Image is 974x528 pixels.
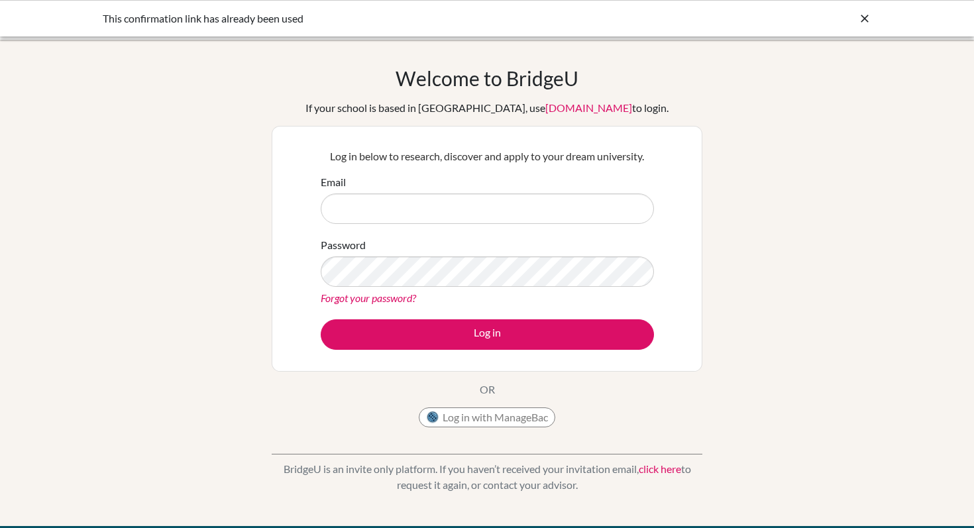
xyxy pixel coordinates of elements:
button: Log in [321,319,654,350]
a: [DOMAIN_NAME] [545,101,632,114]
label: Password [321,237,366,253]
a: Forgot your password? [321,291,416,304]
a: click here [639,462,681,475]
div: This confirmation link has already been used [103,11,673,26]
label: Email [321,174,346,190]
p: BridgeU is an invite only platform. If you haven’t received your invitation email, to request it ... [272,461,702,493]
h1: Welcome to BridgeU [396,66,578,90]
p: OR [480,382,495,397]
p: Log in below to research, discover and apply to your dream university. [321,148,654,164]
button: Log in with ManageBac [419,407,555,427]
div: If your school is based in [GEOGRAPHIC_DATA], use to login. [305,100,669,116]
